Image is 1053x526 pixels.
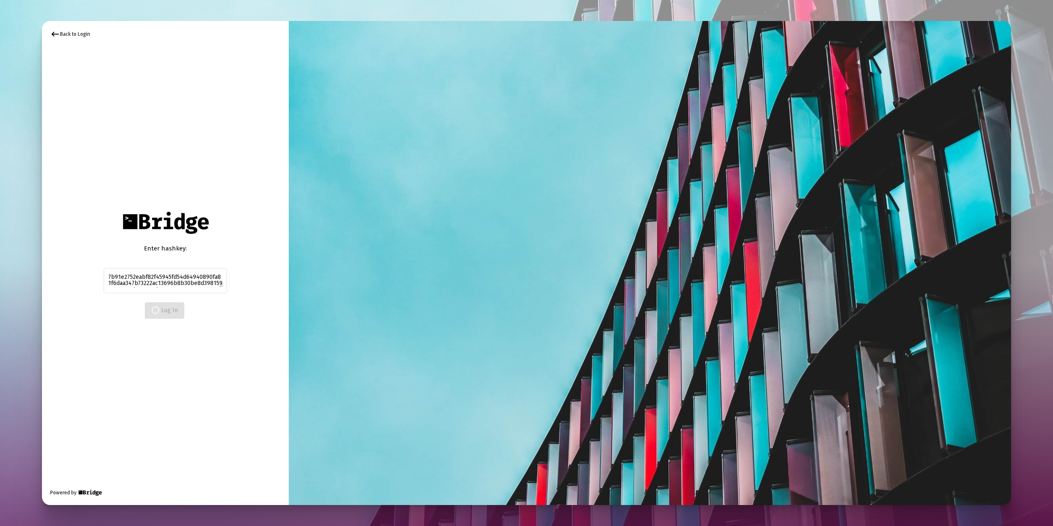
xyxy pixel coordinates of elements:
span: Log In [151,307,178,314]
img: Bridge Financial Technology Logo [118,207,213,238]
div: Back to Login [50,29,90,39]
div: Powered by [50,489,102,497]
img: Bridge Financial Technology Logo [77,489,102,497]
div: Enter hashkey: [104,244,227,253]
mat-icon: keyboard_backspace [50,29,60,39]
button: Log In [145,302,184,319]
